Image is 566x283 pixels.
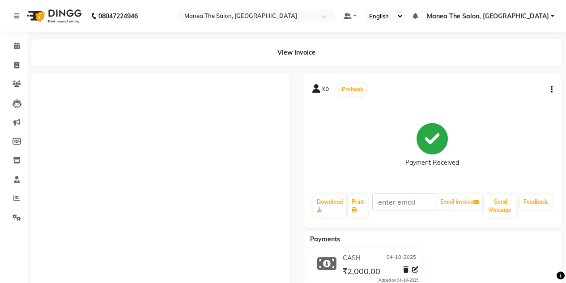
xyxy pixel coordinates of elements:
[348,194,368,218] a: Print
[387,253,416,263] span: 04-10-2025
[322,84,329,97] span: kb
[520,194,552,210] a: Feedback
[98,4,138,29] b: 08047224946
[343,253,361,263] span: CASH
[484,194,516,218] button: Send Message
[23,4,84,29] img: logo
[437,194,482,210] button: Email Invoice
[310,235,340,243] span: Payments
[342,266,380,279] span: ₹2,000.00
[405,158,459,167] div: Payment Received
[313,194,346,218] a: Download
[372,193,437,210] input: enter email
[31,39,562,66] div: View Invoice
[340,83,366,96] button: Prebook
[427,12,549,21] span: Manea The Salon, [GEOGRAPHIC_DATA]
